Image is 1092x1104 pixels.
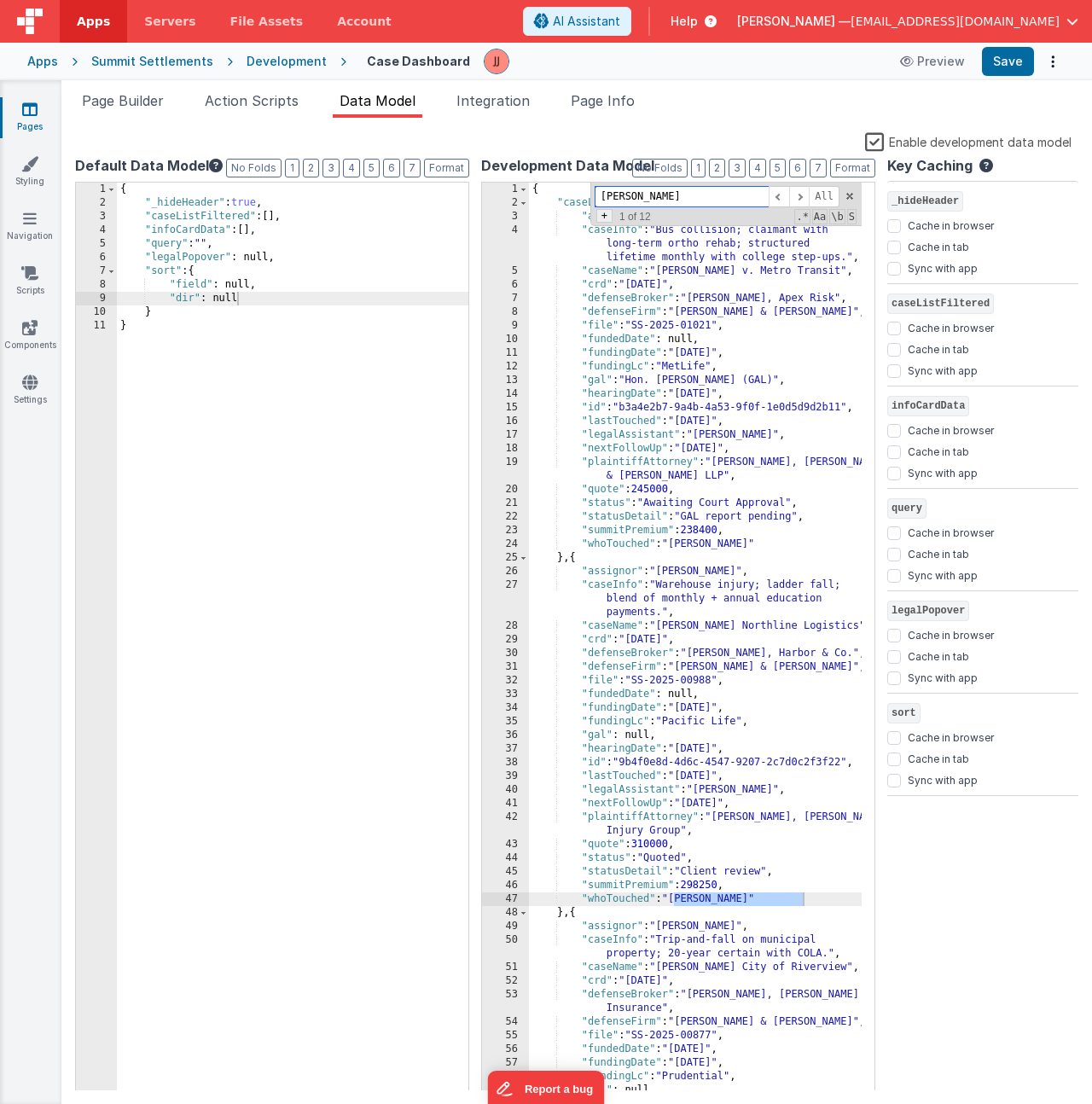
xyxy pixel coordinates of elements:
[553,13,620,30] span: AI Assistant
[482,715,529,729] div: 35
[908,421,994,438] label: Cache in browser
[76,210,117,224] div: 3
[908,463,978,480] label: Sync with app
[76,251,117,264] div: 6
[890,48,975,75] button: Preview
[482,879,529,892] div: 46
[482,333,529,346] div: 10
[482,319,529,333] div: 9
[363,159,380,177] button: 5
[482,196,529,210] div: 2
[230,13,304,30] span: File Assets
[908,216,994,233] label: Cache in browser
[737,13,851,30] span: [PERSON_NAME] —
[482,974,529,988] div: 52
[76,264,117,278] div: 7
[887,159,973,174] h4: Key Caching
[76,292,117,305] div: 9
[691,159,706,177] button: 1
[482,756,529,770] div: 38
[482,483,529,497] div: 20
[908,523,994,540] label: Cache in browser
[908,728,994,745] label: Cache in browser
[75,155,223,176] button: Default Data Model
[247,53,327,70] div: Development
[908,442,969,459] label: Cache in tab
[482,305,529,319] div: 8
[908,647,969,664] label: Cache in tab
[830,159,875,177] button: Format
[482,510,529,524] div: 22
[144,13,195,30] span: Servers
[404,159,421,177] button: 7
[482,619,529,633] div: 28
[887,293,994,314] span: caseListFiltered
[482,688,529,701] div: 33
[908,566,978,583] label: Sync with app
[749,159,766,177] button: 4
[632,159,688,177] button: No Folds
[770,159,786,177] button: 5
[482,770,529,783] div: 39
[482,415,529,428] div: 16
[809,186,839,207] span: Alt-Enter
[908,668,978,685] label: Sync with app
[887,601,969,621] span: legalPopover
[482,565,529,578] div: 26
[482,811,529,838] div: 42
[671,13,698,30] span: Help
[908,361,978,378] label: Sync with app
[482,933,529,961] div: 50
[482,729,529,742] div: 36
[482,920,529,933] div: 49
[482,428,529,442] div: 17
[482,674,529,688] div: 32
[908,259,978,276] label: Sync with app
[482,537,529,551] div: 24
[908,625,994,642] label: Cache in browser
[908,237,969,254] label: Cache in tab
[887,191,963,212] span: _hideHeader
[456,92,530,109] span: Integration
[482,961,529,974] div: 51
[82,92,164,109] span: Page Builder
[571,92,635,109] span: Page Info
[482,183,529,196] div: 1
[76,224,117,237] div: 4
[76,319,117,333] div: 11
[523,7,631,36] button: AI Assistant
[794,209,810,224] span: RegExp Search
[887,703,921,723] span: sort
[482,647,529,660] div: 30
[340,92,415,109] span: Data Model
[851,13,1060,30] span: [EMAIL_ADDRESS][DOMAIN_NAME]
[908,544,969,561] label: Cache in tab
[27,53,58,70] div: Apps
[482,783,529,797] div: 40
[482,456,529,483] div: 19
[812,209,828,224] span: CaseSensitive Search
[485,49,508,73] img: 67cf703950b6d9cd5ee0aacca227d490
[482,988,529,1015] div: 53
[829,209,845,224] span: Whole Word Search
[76,183,117,196] div: 1
[424,159,469,177] button: Format
[595,186,769,207] input: Search for
[481,155,654,176] span: Development Data Model
[482,278,529,292] div: 6
[613,211,658,223] span: 1 of 12
[482,401,529,415] div: 15
[482,442,529,456] div: 18
[729,159,746,177] button: 3
[908,770,978,787] label: Sync with app
[908,340,969,357] label: Cache in tab
[76,196,117,210] div: 2
[482,292,529,305] div: 7
[482,838,529,851] div: 43
[482,633,529,647] div: 29
[887,396,969,416] span: infoCardData
[482,1015,529,1029] div: 54
[482,1029,529,1043] div: 55
[482,1070,529,1084] div: 58
[482,797,529,811] div: 41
